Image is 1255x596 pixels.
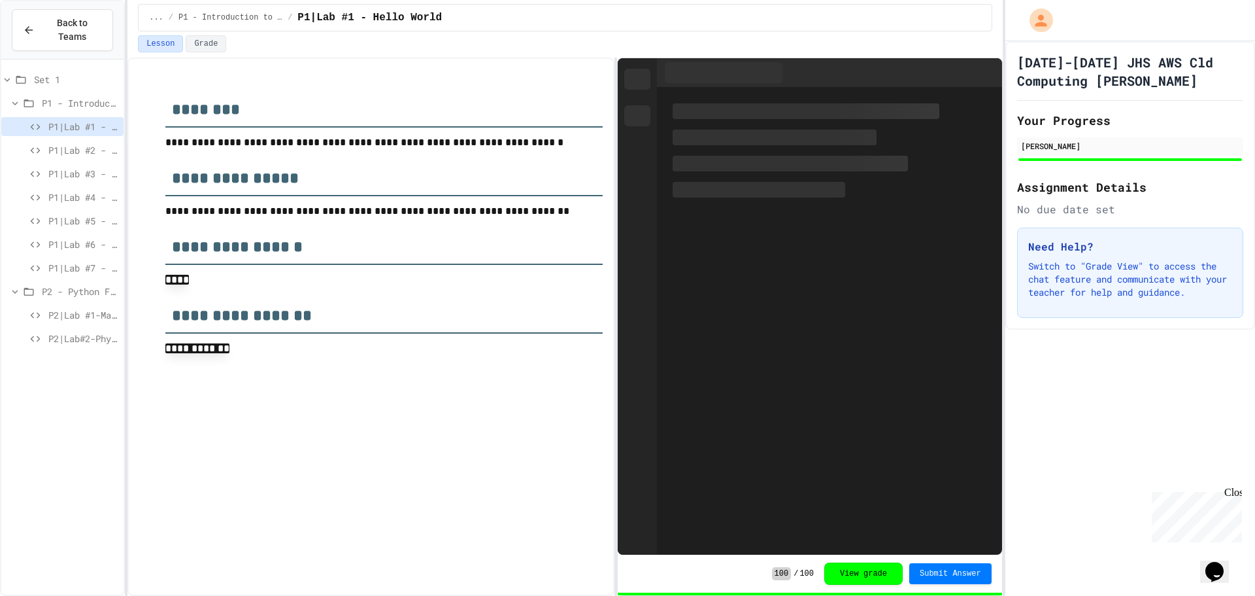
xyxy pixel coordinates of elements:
span: / [794,569,798,579]
span: P1|Lab #3 - Correct Change [48,167,118,181]
h1: [DATE]-[DATE] JHS AWS Cld Computing [PERSON_NAME] [1017,53,1243,90]
span: Back to Teams [42,16,102,44]
span: P1 - Introduction to Python [178,12,282,23]
span: 100 [799,569,814,579]
div: No due date set [1017,202,1243,217]
span: Submit Answer [920,569,981,579]
span: / [169,12,173,23]
div: Chat with us now!Close [5,5,90,83]
span: P2|Lab #1-Math Formulas [48,308,118,322]
span: P1|Lab #2 - Whats My Line [48,143,118,157]
button: Submit Answer [909,563,992,584]
iframe: chat widget [1200,544,1242,583]
span: P1|Lab #7 - End Time Calculation [48,261,118,275]
span: Set 1 [34,73,118,86]
button: Grade [186,35,226,52]
span: / [288,12,292,23]
span: P1|Lab #1 - Hello World [297,10,442,26]
span: P1|Lab #5 - Keyword arguments in print [48,214,118,228]
h3: Need Help? [1028,239,1232,254]
span: P2|Lab#2-Physics [48,332,118,345]
span: 100 [772,567,792,580]
span: P2 - Python Functions [42,285,118,298]
iframe: chat widget [1146,487,1242,542]
button: Back to Teams [12,9,113,51]
h2: Your Progress [1017,111,1243,130]
span: P1|Lab #4 - Age [DATE] [48,190,118,204]
div: My Account [1016,5,1056,35]
span: P1 - Introduction to Python [42,96,118,110]
button: View grade [824,563,903,585]
span: P1|Lab #1 - Hello World [48,120,118,133]
h2: Assignment Details [1017,178,1243,196]
p: Switch to "Grade View" to access the chat feature and communicate with your teacher for help and ... [1028,260,1232,299]
span: P1|Lab #6 - Operators and Expressions Lab [48,237,118,251]
button: Lesson [138,35,183,52]
div: [PERSON_NAME] [1021,140,1239,152]
span: ... [149,12,163,23]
